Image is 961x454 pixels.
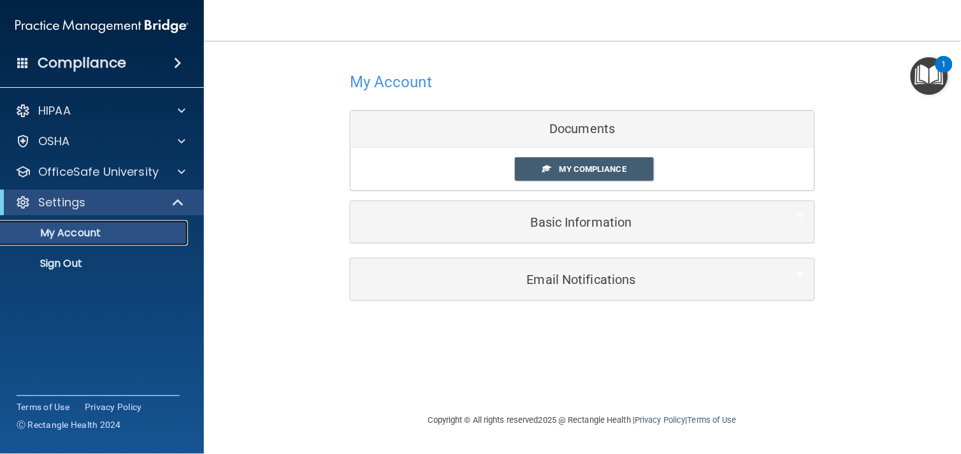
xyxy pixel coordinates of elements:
[911,57,948,95] button: Open Resource Center, 1 new notification
[15,195,185,210] a: Settings
[560,164,626,174] span: My Compliance
[38,134,70,149] p: OSHA
[15,13,189,39] img: PMB logo
[360,265,805,294] a: Email Notifications
[15,164,185,180] a: OfficeSafe University
[360,273,766,287] h5: Email Notifications
[350,400,815,441] div: Copyright © All rights reserved 2025 @ Rectangle Health | |
[15,103,185,118] a: HIPAA
[17,401,69,413] a: Terms of Use
[742,382,946,432] iframe: Drift Widget Chat Controller
[360,208,805,236] a: Basic Information
[8,257,182,270] p: Sign Out
[15,134,185,149] a: OSHA
[942,64,946,81] div: 1
[38,164,159,180] p: OfficeSafe University
[85,401,142,413] a: Privacy Policy
[360,215,766,229] h5: Basic Information
[350,74,432,90] h4: My Account
[17,418,121,431] span: Ⓒ Rectangle Health 2024
[350,111,814,148] div: Documents
[8,227,182,239] p: My Account
[688,415,737,425] a: Terms of Use
[635,415,685,425] a: Privacy Policy
[38,195,85,210] p: Settings
[38,103,71,118] p: HIPAA
[38,54,126,72] h4: Compliance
